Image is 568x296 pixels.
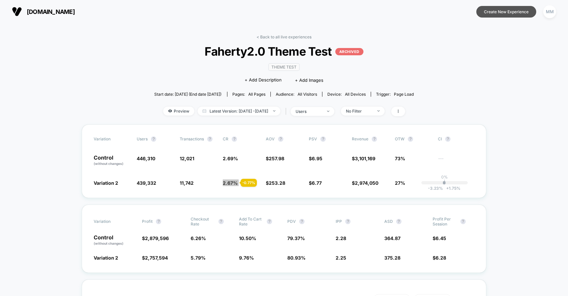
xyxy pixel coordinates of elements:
span: Variation 2 [94,255,118,261]
div: MM [543,5,556,18]
img: end [273,110,275,112]
span: Preview [163,107,194,116]
button: MM [541,5,558,19]
span: 10.50 % [239,235,256,241]
p: Control [94,235,135,246]
button: ? [151,136,156,142]
span: + [446,186,449,191]
span: + Add Description [245,77,282,83]
button: ? [345,219,351,224]
span: Theme Test [268,63,300,71]
span: 364.87 [384,235,401,241]
span: PDV [287,219,296,224]
p: Control [94,155,130,166]
span: 3,101,169 [355,156,375,161]
p: | [444,179,445,184]
span: | [284,107,291,116]
span: all pages [248,92,265,97]
button: ? [408,136,413,142]
button: ? [396,219,402,224]
span: ASD [384,219,393,224]
span: 375.28 [384,255,401,261]
span: Add To Cart Rate [239,217,263,226]
span: $ [266,156,284,161]
span: Device: [322,92,371,97]
button: ? [218,219,224,224]
span: + Add Images [295,77,323,83]
p: 0% [441,174,448,179]
span: Profit Per Session [433,217,457,226]
span: 1.75 % [443,186,460,191]
button: ? [278,136,283,142]
button: ? [267,219,272,224]
span: All Visitors [298,92,317,97]
span: Checkout Rate [191,217,215,226]
span: 6.95 [312,156,322,161]
span: Variation [94,217,130,226]
span: Variation 2 [94,180,118,186]
img: end [327,111,329,112]
button: ? [460,219,466,224]
span: $ [433,235,446,241]
span: 6.77 [312,180,322,186]
span: [DOMAIN_NAME] [27,8,75,15]
span: CI [438,136,474,142]
span: Profit [142,219,153,224]
span: $ [309,156,322,161]
span: 73% [395,156,405,161]
span: $ [142,235,169,241]
button: ? [207,136,213,142]
span: 79.37 % [287,235,305,241]
span: Transactions [180,136,204,141]
span: PSV [309,136,317,141]
img: calendar [203,109,206,113]
span: $ [309,180,322,186]
div: Audience: [276,92,317,97]
span: 6.28 [436,255,446,261]
span: 2.67 % [223,180,238,186]
span: 11,742 [180,180,194,186]
span: 2,757,594 [145,255,168,261]
span: 80.93 % [287,255,306,261]
p: ARCHIVED [335,48,363,55]
span: 253.28 [269,180,285,186]
span: IPP [336,219,342,224]
button: ? [299,219,305,224]
button: ? [232,136,237,142]
span: Start date: [DATE] (End date [DATE]) [154,92,221,97]
span: 12,021 [180,156,194,161]
a: < Back to all live experiences [257,34,311,39]
span: 27% [395,180,405,186]
span: $ [352,180,378,186]
span: 2,879,596 [145,235,169,241]
span: 5.79 % [191,255,206,261]
span: --- [438,157,474,166]
span: Variation [94,136,130,142]
span: -3.23 % [428,186,443,191]
button: ? [320,136,326,142]
span: 439,332 [137,180,156,186]
span: Page Load [394,92,414,97]
img: end [377,110,380,112]
div: Trigger: [376,92,414,97]
span: Latest Version: [DATE] - [DATE] [198,107,280,116]
span: 2.69 % [223,156,238,161]
span: (without changes) [94,162,123,166]
span: $ [142,255,168,261]
span: 2.25 [336,255,346,261]
span: (without changes) [94,241,123,245]
img: Visually logo [12,7,22,17]
span: users [137,136,148,141]
span: AOV [266,136,275,141]
div: No Filter [346,109,372,114]
span: CR [223,136,228,141]
span: 6.45 [436,235,446,241]
span: Faherty2.0 Theme Test [167,44,401,58]
div: Pages: [232,92,265,97]
span: 257.98 [269,156,284,161]
span: OTW [395,136,431,142]
span: 446,310 [137,156,155,161]
span: 2,974,050 [355,180,378,186]
button: Create New Experience [476,6,536,18]
div: users [296,109,322,114]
